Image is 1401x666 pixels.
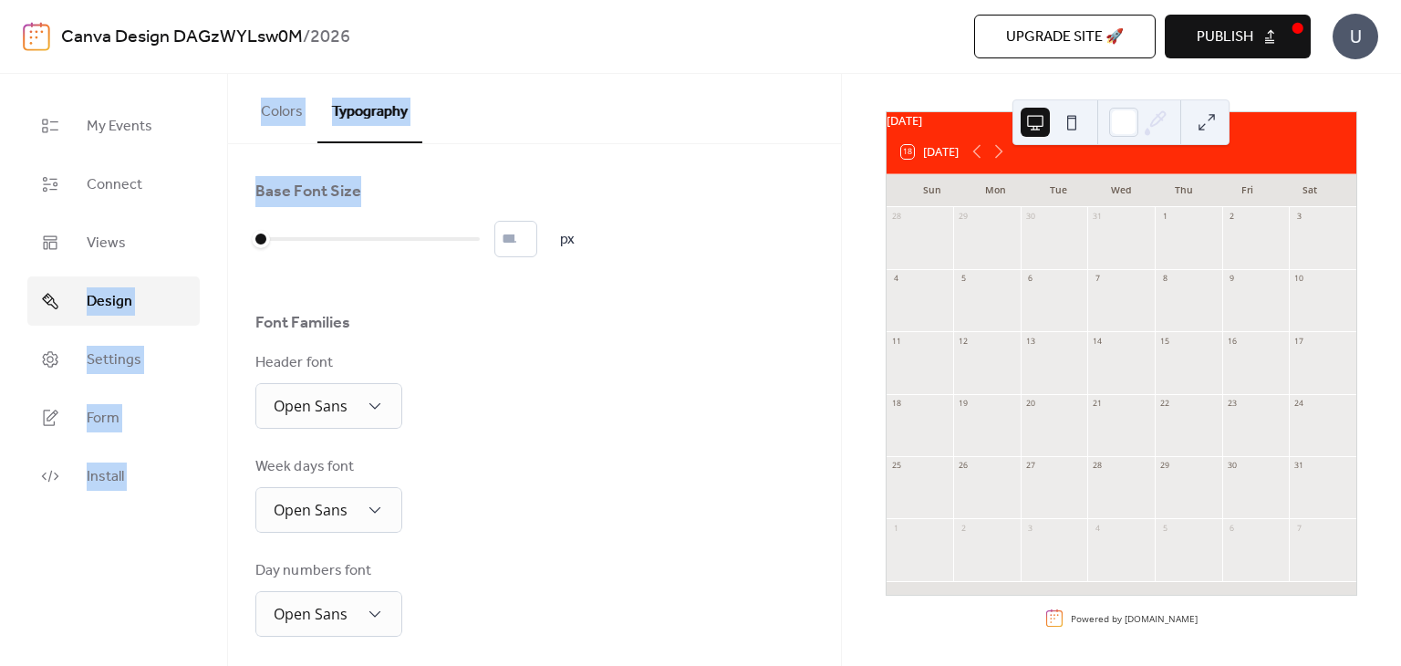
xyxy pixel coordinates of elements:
[1333,14,1378,59] div: U
[1092,274,1103,285] div: 7
[1025,274,1036,285] div: 6
[27,393,200,442] a: Form
[1071,611,1198,624] div: Powered by
[87,291,132,313] span: Design
[1293,336,1304,347] div: 17
[1090,174,1153,207] div: Wed
[890,274,901,285] div: 4
[1153,174,1216,207] div: Thu
[1159,461,1170,472] div: 29
[255,352,399,374] div: Header font
[560,229,575,251] span: px
[23,22,50,51] img: logo
[1006,26,1124,48] span: Upgrade site 🚀
[895,140,965,162] button: 18[DATE]
[958,336,969,347] div: 12
[1165,15,1311,58] button: Publish
[1092,336,1103,347] div: 14
[1293,523,1304,534] div: 7
[1293,212,1304,223] div: 3
[1227,336,1238,347] div: 16
[27,276,200,326] a: Design
[1159,212,1170,223] div: 1
[87,174,142,196] span: Connect
[1227,523,1238,534] div: 6
[958,461,969,472] div: 26
[964,174,1027,207] div: Mon
[1092,212,1103,223] div: 31
[1293,274,1304,285] div: 10
[87,233,126,255] span: Views
[887,112,1356,130] div: [DATE]
[87,349,141,371] span: Settings
[1027,174,1090,207] div: Tue
[255,456,399,478] div: Week days font
[1025,523,1036,534] div: 3
[890,212,901,223] div: 28
[27,335,200,384] a: Settings
[1279,174,1342,207] div: Sat
[1159,398,1170,409] div: 22
[890,336,901,347] div: 11
[1227,398,1238,409] div: 23
[1227,274,1238,285] div: 9
[890,461,901,472] div: 25
[87,408,119,430] span: Form
[890,523,901,534] div: 1
[303,20,310,55] b: /
[1197,26,1253,48] span: Publish
[1227,461,1238,472] div: 30
[27,160,200,209] a: Connect
[27,101,200,151] a: My Events
[317,74,422,143] button: Typography
[974,15,1156,58] button: Upgrade site 🚀
[1025,212,1036,223] div: 30
[1293,461,1304,472] div: 31
[1025,336,1036,347] div: 13
[1159,523,1170,534] div: 5
[1025,398,1036,409] div: 20
[61,20,303,55] a: Canva Design DAGzWYLsw0M
[1025,461,1036,472] div: 27
[958,523,969,534] div: 2
[255,181,361,203] div: Base Font Size
[246,74,317,141] button: Colors
[310,20,350,55] b: 2026
[87,466,124,488] span: Install
[87,116,152,138] span: My Events
[1216,174,1279,207] div: Fri
[27,218,200,267] a: Views
[1159,274,1170,285] div: 8
[274,396,348,416] span: Open Sans
[1125,611,1198,624] a: [DOMAIN_NAME]
[1227,212,1238,223] div: 2
[1092,461,1103,472] div: 28
[27,452,200,501] a: Install
[901,174,964,207] div: Sun
[958,274,969,285] div: 5
[890,398,901,409] div: 18
[1293,398,1304,409] div: 24
[274,604,348,624] span: Open Sans
[1159,336,1170,347] div: 15
[274,500,348,520] span: Open Sans
[1092,398,1103,409] div: 21
[958,398,969,409] div: 19
[255,312,350,334] div: Font Families
[255,560,399,582] div: Day numbers font
[1092,523,1103,534] div: 4
[958,212,969,223] div: 29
